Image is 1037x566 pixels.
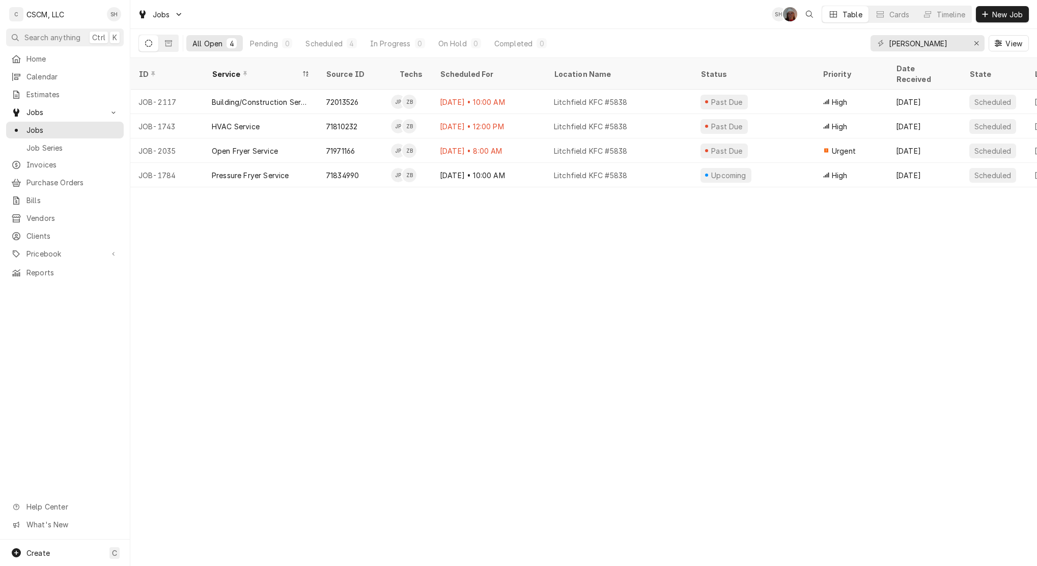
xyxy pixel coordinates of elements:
a: Bills [6,192,124,209]
span: Reports [26,267,119,278]
span: C [112,548,117,558]
span: Home [26,53,119,64]
div: Pressure Fryer Service [212,170,289,181]
div: Building/Construction Service [212,97,310,107]
span: K [113,32,117,43]
a: Calendar [6,68,124,85]
span: Pricebook [26,248,103,259]
div: Litchfield KFC #5838 [554,146,627,156]
div: [DATE] [888,163,961,187]
div: In Progress [370,38,411,49]
div: 72013526 [326,97,358,107]
div: Priority [823,69,878,79]
div: On Hold [438,38,467,49]
div: Zackary Bain's Avatar [402,168,416,182]
div: Completed [494,38,532,49]
span: Jobs [153,9,170,20]
div: [DATE] [888,138,961,163]
button: Search anythingCtrlK [6,29,124,46]
a: Estimates [6,86,124,103]
div: Past Due [710,97,744,107]
div: Scheduled [973,121,1012,132]
input: Keyword search [889,35,965,51]
div: ID [138,69,193,79]
div: Timeline [937,9,965,20]
div: SH [107,7,121,21]
div: Scheduled [973,146,1012,156]
div: 0 [417,38,423,49]
div: Upcoming [710,170,748,181]
div: Pending [250,38,278,49]
div: Scheduled [305,38,342,49]
div: Serra Heyen's Avatar [772,7,786,21]
a: Reports [6,264,124,281]
div: 0 [284,38,290,49]
div: Litchfield KFC #5838 [554,97,627,107]
a: Home [6,50,124,67]
span: New Job [990,9,1025,20]
a: Jobs [6,122,124,138]
span: Bills [26,195,119,206]
span: High [832,97,848,107]
span: Purchase Orders [26,177,119,188]
span: Search anything [24,32,80,43]
a: Go to Pricebook [6,245,124,262]
div: ZB [402,144,416,158]
div: Scheduled [973,170,1012,181]
div: Dena Vecchetti's Avatar [783,7,797,21]
div: JOB-1784 [130,163,204,187]
div: Jonnie Pakovich's Avatar [391,168,405,182]
span: Calendar [26,71,119,82]
div: JOB-1743 [130,114,204,138]
span: Job Series [26,143,119,153]
div: [DATE] • 10:00 AM [432,163,546,187]
div: Jonnie Pakovich's Avatar [391,119,405,133]
span: High [832,121,848,132]
div: Table [843,9,862,20]
button: New Job [976,6,1029,22]
div: 4 [349,38,355,49]
div: Past Due [710,121,744,132]
div: 4 [229,38,235,49]
div: 71971166 [326,146,355,156]
a: Purchase Orders [6,174,124,191]
div: [DATE] • 12:00 PM [432,114,546,138]
span: Vendors [26,213,119,223]
a: Go to Jobs [133,6,187,23]
button: Open search [801,6,818,22]
div: JP [391,168,405,182]
div: Location Name [554,69,682,79]
div: JOB-2035 [130,138,204,163]
div: DV [783,7,797,21]
span: Ctrl [92,32,105,43]
div: Zackary Bain's Avatar [402,95,416,109]
span: Estimates [26,89,119,100]
div: Litchfield KFC #5838 [554,170,627,181]
div: Litchfield KFC #5838 [554,121,627,132]
a: Job Series [6,139,124,156]
a: Go to Help Center [6,498,124,515]
div: ZB [402,95,416,109]
div: Past Due [710,146,744,156]
div: JP [391,119,405,133]
div: CSCM, LLC [26,9,64,20]
div: Cards [889,9,910,20]
div: Service [212,69,299,79]
a: Clients [6,228,124,244]
div: Zackary Bain's Avatar [402,144,416,158]
div: Jonnie Pakovich's Avatar [391,144,405,158]
span: Create [26,549,50,557]
div: Open Fryer Service [212,146,278,156]
div: Date Received [896,63,951,84]
div: 71810232 [326,121,357,132]
span: Urgent [832,146,856,156]
div: Scheduled [973,97,1012,107]
button: Erase input [968,35,985,51]
div: SH [772,7,786,21]
div: JP [391,144,405,158]
div: All Open [192,38,222,49]
div: [DATE] • 10:00 AM [432,90,546,114]
div: HVAC Service [212,121,260,132]
div: Techs [399,69,424,79]
div: Zackary Bain's Avatar [402,119,416,133]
